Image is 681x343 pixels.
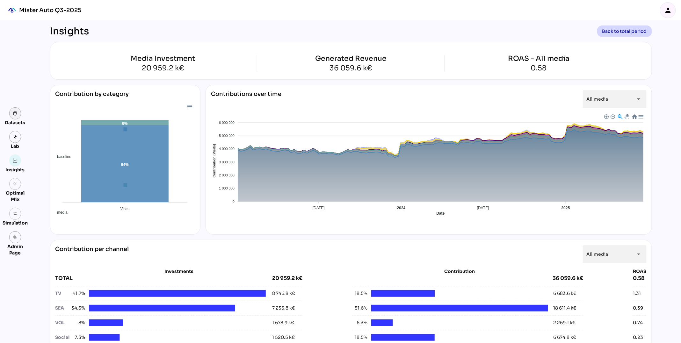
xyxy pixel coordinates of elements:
[55,334,70,341] div: Social
[272,290,295,297] div: 8 746.8 k€
[3,220,28,226] div: Simulation
[553,334,576,341] div: 6 674.8 k€
[272,305,295,311] div: 7 235.8 k€
[52,210,68,215] span: media
[69,55,257,62] div: Media Investment
[55,245,129,263] div: Contribution per channel
[508,55,569,62] div: ROAS - All media
[633,290,641,297] div: 1.31
[633,268,646,275] div: ROAS
[212,144,216,178] text: Contribution (Visits)
[55,275,272,282] div: TOTAL
[70,319,85,326] span: 8%
[3,243,28,256] div: Admin Page
[233,200,235,204] tspan: 0
[553,319,576,326] div: 2 269.1 k€
[315,55,387,62] div: Generated Revenue
[635,250,643,258] i: arrow_drop_down
[186,104,192,109] div: Menu
[6,167,25,173] div: Insights
[553,275,583,282] div: 36 059.6 k€
[602,27,647,35] span: Back to total period
[477,206,489,210] tspan: [DATE]
[315,65,387,72] div: 36 059.6 k€
[587,96,608,102] span: All media
[352,334,367,341] span: 18.5%
[508,65,569,72] div: 0.58
[561,206,570,210] tspan: 2025
[8,143,22,149] div: Lab
[397,206,406,210] tspan: 2024
[5,119,25,126] div: Datasets
[587,251,608,257] span: All media
[219,173,235,177] tspan: 2 000 000
[70,305,85,311] span: 34.5%
[368,268,551,275] div: Contribution
[272,334,295,341] div: 1 520.5 k€
[55,268,303,275] div: Investments
[13,135,18,139] img: lab.svg
[604,114,608,118] div: Zoom In
[70,290,85,297] span: 41.7%
[633,319,643,326] div: 0.74
[13,211,18,216] img: settings.svg
[13,235,18,239] i: admin_panel_settings
[610,114,615,118] div: Zoom Out
[70,334,85,341] span: 7.3%
[638,114,643,119] div: Menu
[50,25,89,37] div: Insights
[625,114,628,118] div: Panning
[272,275,302,282] div: 20 959.2 k€
[219,134,235,138] tspan: 5 000 000
[219,121,235,125] tspan: 6 000 000
[633,305,643,311] div: 0.39
[272,319,294,326] div: 1 678.9 k€
[69,65,257,72] div: 20 959.2 k€
[13,182,18,186] i: grain
[13,158,18,163] img: graph.svg
[55,305,70,311] div: SEA
[13,111,18,116] img: data.svg
[120,207,129,211] tspan: Visits
[436,211,445,216] text: Date
[5,3,19,17] div: mediaROI
[352,290,367,297] span: 18.5%
[631,114,637,119] div: Reset Zoom
[3,190,28,203] div: Optimal Mix
[664,6,672,14] i: person
[211,90,281,108] div: Contributions over time
[219,186,235,190] tspan: 1 000 000
[52,154,71,159] span: baseline
[55,290,70,297] div: TV
[219,160,235,164] tspan: 3 000 000
[635,95,643,103] i: arrow_drop_down
[633,334,643,341] div: 0.23
[633,275,646,282] div: 0.58
[553,290,576,297] div: 6 683.6 k€
[55,90,195,103] div: Contribution by category
[19,6,81,14] div: Mister Auto Q3-2025
[553,305,576,311] div: 18 611.4 k€
[352,305,367,311] span: 51.6%
[617,114,622,119] div: Selection Zoom
[352,319,367,326] span: 6.3%
[219,147,235,151] tspan: 4 000 000
[55,319,70,326] div: VOL
[313,206,325,210] tspan: [DATE]
[597,25,652,37] button: Back to total period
